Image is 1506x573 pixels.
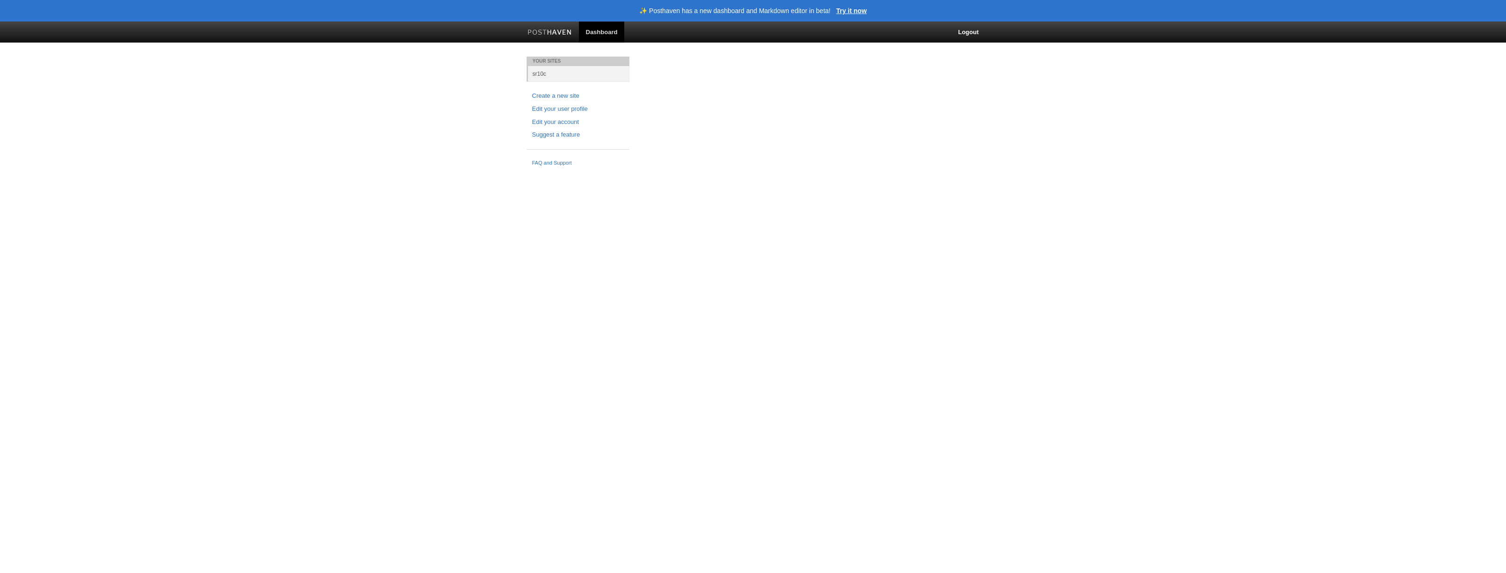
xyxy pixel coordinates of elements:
a: FAQ and Support [532,159,624,167]
li: Your Sites [527,57,629,66]
a: Try it now [836,7,866,14]
header: ✨ Posthaven has a new dashboard and Markdown editor in beta! [639,7,830,14]
a: Edit your account [532,117,624,127]
a: Edit your user profile [532,104,624,114]
img: Posthaven-bar [528,29,572,36]
a: sr10c [528,66,629,81]
a: Logout [951,22,985,43]
a: Dashboard [579,22,625,43]
a: Suggest a feature [532,130,624,140]
a: Create a new site [532,91,624,101]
